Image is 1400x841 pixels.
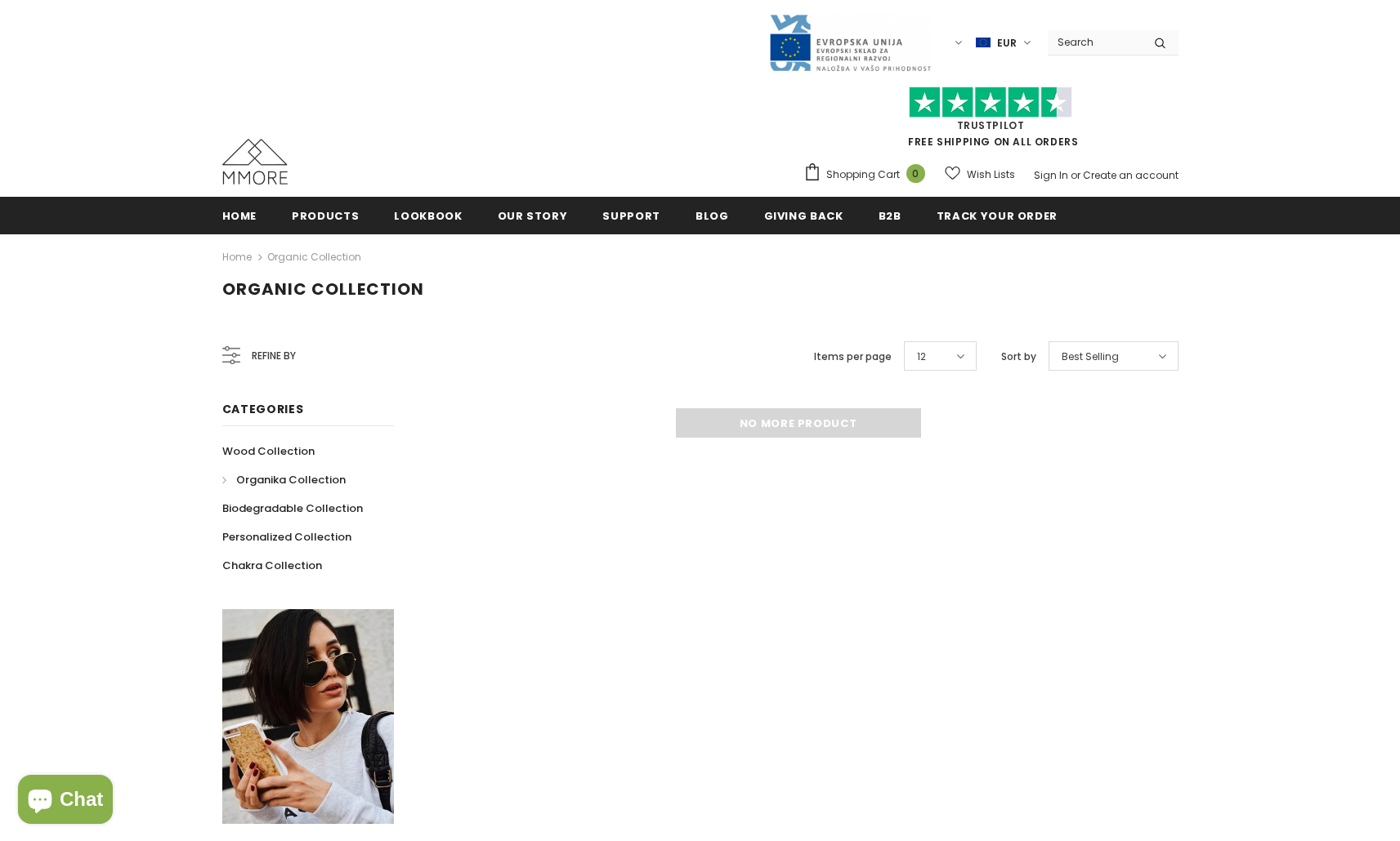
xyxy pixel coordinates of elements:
span: Home [222,208,257,224]
inbox-online-store-chat: Shopify online store chat [13,775,118,828]
span: Chakra Collection [222,558,322,573]
span: 0 [906,164,925,183]
span: Refine by [252,347,296,365]
a: Organika Collection [222,465,346,494]
span: 12 [917,349,926,365]
a: Home [222,247,252,267]
input: Search Site [1048,30,1142,54]
img: Javni Razpis [768,13,932,73]
a: Our Story [498,197,568,234]
span: Personalized Collection [222,529,351,545]
a: Blog [696,197,729,234]
span: Products [292,208,359,224]
label: Items per page [814,349,892,365]
span: EUR [997,35,1017,51]
a: Giving back [764,197,843,234]
span: FREE SHIPPING ON ALL ORDERS [803,94,1179,149]
img: MMORE Cases [222,139,288,185]
span: Categories [222,401,304,417]
a: Home [222,197,257,234]
span: Biodegradable Collection [222,501,363,516]
a: Create an account [1083,168,1179,182]
a: support [602,197,660,234]
span: B2B [879,208,901,224]
a: Products [292,197,359,234]
span: Track your order [937,208,1058,224]
span: Wish Lists [967,167,1015,183]
a: Personalized Collection [222,523,351,551]
span: support [602,208,660,224]
span: Our Story [498,208,568,224]
img: Trust Pilot Stars [909,87,1072,118]
a: Lookbook [394,197,462,234]
label: Sort by [1001,349,1036,365]
a: Track your order [937,197,1058,234]
a: Wish Lists [945,160,1015,189]
span: Blog [696,208,729,224]
a: B2B [879,197,901,234]
span: Best Selling [1062,349,1119,365]
span: Giving back [764,208,843,224]
a: Trustpilot [957,118,1025,132]
span: or [1071,168,1080,182]
a: Biodegradable Collection [222,494,363,523]
a: Sign In [1034,168,1068,182]
span: Lookbook [394,208,462,224]
span: Wood Collection [222,443,315,459]
a: Organic Collection [267,250,361,264]
span: Organika Collection [236,472,346,487]
span: Shopping Cart [826,167,900,183]
span: Organic Collection [222,278,424,300]
a: Shopping Cart 0 [803,162,933,187]
a: Wood Collection [222,437,315,465]
a: Javni Razpis [768,35,932,49]
a: Chakra Collection [222,551,322,580]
